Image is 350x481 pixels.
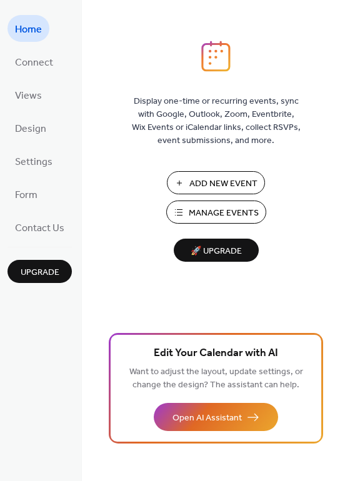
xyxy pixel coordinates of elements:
[154,403,278,431] button: Open AI Assistant
[172,412,242,425] span: Open AI Assistant
[129,364,303,394] span: Want to adjust the layout, update settings, or change the design? The assistant can help.
[167,171,265,194] button: Add New Event
[7,147,60,174] a: Settings
[174,239,259,262] button: 🚀 Upgrade
[21,266,59,279] span: Upgrade
[15,86,42,106] span: Views
[7,181,45,207] a: Form
[132,95,301,147] span: Display one-time or recurring events, sync with Google, Outlook, Zoom, Eventbrite, Wix Events or ...
[154,345,278,362] span: Edit Your Calendar with AI
[189,207,259,220] span: Manage Events
[181,243,251,260] span: 🚀 Upgrade
[15,119,46,139] span: Design
[7,15,49,42] a: Home
[7,260,72,283] button: Upgrade
[15,20,42,39] span: Home
[166,201,266,224] button: Manage Events
[15,186,37,205] span: Form
[7,114,54,141] a: Design
[201,41,230,72] img: logo_icon.svg
[7,214,72,241] a: Contact Us
[189,177,257,191] span: Add New Event
[15,53,53,72] span: Connect
[7,81,49,108] a: Views
[15,219,64,238] span: Contact Us
[15,152,52,172] span: Settings
[7,48,61,75] a: Connect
